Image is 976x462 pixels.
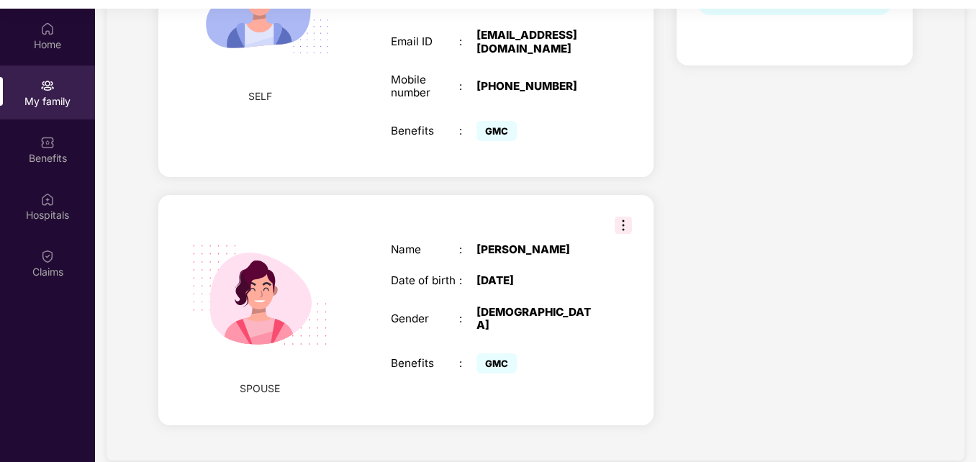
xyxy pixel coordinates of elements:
div: : [459,124,476,137]
img: svg+xml;base64,PHN2ZyB3aWR0aD0iMzIiIGhlaWdodD0iMzIiIHZpZXdCb3g9IjAgMCAzMiAzMiIgZmlsbD0ibm9uZSIgeG... [615,217,632,234]
span: GMC [476,353,517,373]
div: Benefits [391,124,459,137]
div: : [459,357,476,370]
div: Email ID [391,35,459,48]
div: : [459,243,476,256]
img: svg+xml;base64,PHN2ZyB4bWxucz0iaHR0cDovL3d3dy53My5vcmcvMjAwMC9zdmciIHdpZHRoPSIyMjQiIGhlaWdodD0iMT... [174,209,345,381]
div: [PHONE_NUMBER] [476,80,596,93]
div: [DATE] [476,274,596,287]
div: Date of birth [391,274,459,287]
div: : [459,35,476,48]
span: SELF [248,89,272,104]
div: [DEMOGRAPHIC_DATA] [476,306,596,332]
div: : [459,274,476,287]
img: svg+xml;base64,PHN2ZyB3aWR0aD0iMjAiIGhlaWdodD0iMjAiIHZpZXdCb3g9IjAgMCAyMCAyMCIgZmlsbD0ibm9uZSIgeG... [40,78,55,93]
span: SPOUSE [240,381,280,397]
div: : [459,80,476,93]
span: GMC [476,121,517,141]
img: svg+xml;base64,PHN2ZyBpZD0iSG9zcGl0YWxzIiB4bWxucz0iaHR0cDovL3d3dy53My5vcmcvMjAwMC9zdmciIHdpZHRoPS... [40,192,55,207]
img: svg+xml;base64,PHN2ZyBpZD0iSG9tZSIgeG1sbnM9Imh0dHA6Ly93d3cudzMub3JnLzIwMDAvc3ZnIiB3aWR0aD0iMjAiIG... [40,22,55,36]
img: svg+xml;base64,PHN2ZyBpZD0iQ2xhaW0iIHhtbG5zPSJodHRwOi8vd3d3LnczLm9yZy8yMDAwL3N2ZyIgd2lkdGg9IjIwIi... [40,249,55,263]
div: Name [391,243,459,256]
div: [PERSON_NAME] [476,243,596,256]
div: Gender [391,312,459,325]
div: [EMAIL_ADDRESS][DOMAIN_NAME] [476,29,596,55]
img: svg+xml;base64,PHN2ZyBpZD0iQmVuZWZpdHMiIHhtbG5zPSJodHRwOi8vd3d3LnczLm9yZy8yMDAwL3N2ZyIgd2lkdGg9Ij... [40,135,55,150]
div: : [459,312,476,325]
div: Benefits [391,357,459,370]
div: Mobile number [391,73,459,99]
